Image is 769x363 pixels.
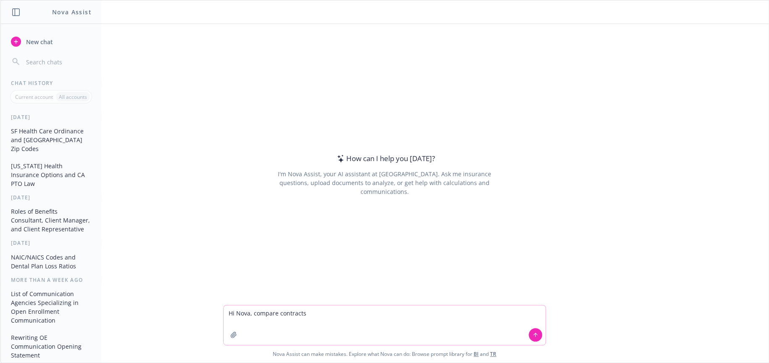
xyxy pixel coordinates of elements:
[52,8,92,16] h1: Nova Assist
[490,350,496,358] a: TR
[8,204,95,236] button: Roles of Benefits Consultant, Client Manager, and Client Representative
[8,34,95,49] button: New chat
[224,305,545,345] textarea: Hi Nova, compare contracts
[8,250,95,273] button: NAIC/NAICS Codes and Dental Plan Loss Ratios
[24,56,91,68] input: Search chats
[266,170,503,196] div: I'm Nova Assist, your AI assistant at [GEOGRAPHIC_DATA]. Ask me insurance questions, upload docum...
[1,276,101,284] div: More than a week ago
[1,194,101,201] div: [DATE]
[8,287,95,327] button: List of Communication Agencies Specializing in Open Enrollment Communication
[8,331,95,362] button: Rewriting OE Communication Opening Statement
[15,93,53,101] p: Current account
[334,153,435,164] div: How can I help you [DATE]?
[24,37,53,46] span: New chat
[1,239,101,246] div: [DATE]
[8,124,95,156] button: SF Health Care Ordinance and [GEOGRAPHIC_DATA] Zip Codes
[1,114,101,121] div: [DATE]
[474,350,479,358] a: BI
[8,159,95,191] button: [US_STATE] Health Insurance Options and CA PTO Law
[59,93,87,101] p: All accounts
[1,79,101,87] div: Chat History
[4,345,765,363] span: Nova Assist can make mistakes. Explore what Nova can do: Browse prompt library for and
